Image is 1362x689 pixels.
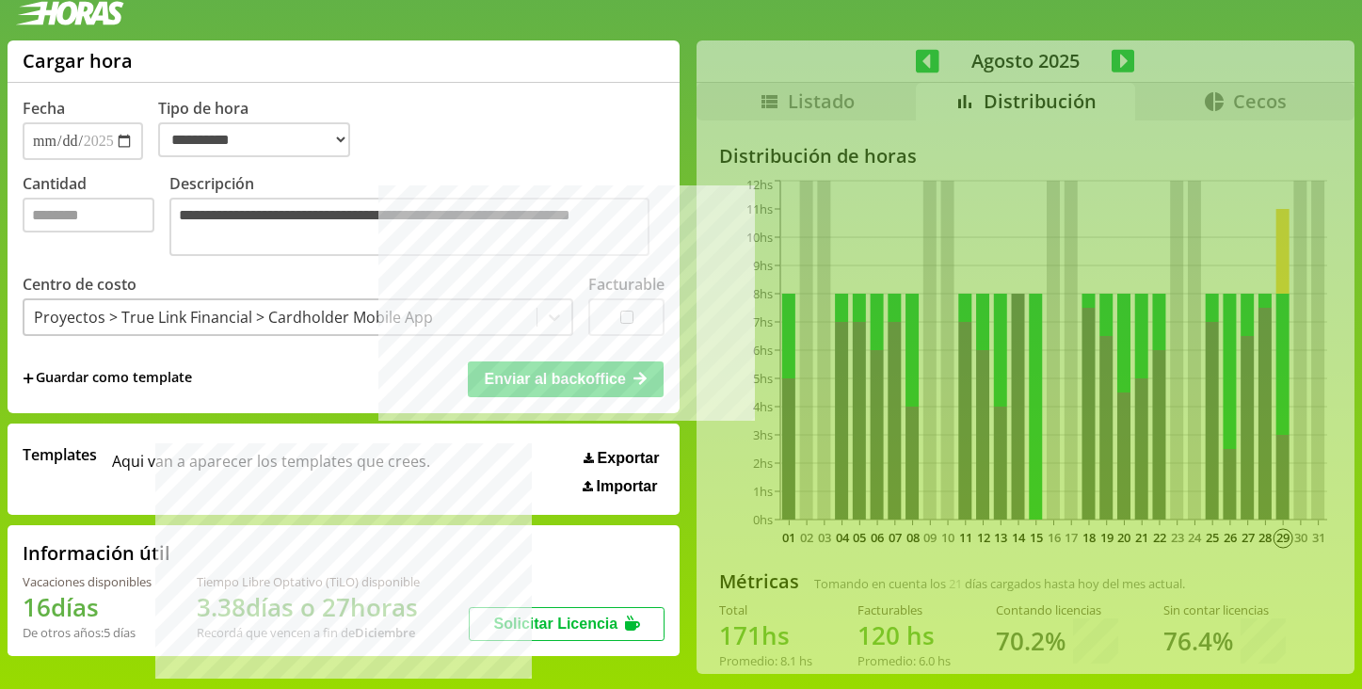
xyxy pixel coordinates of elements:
button: Enviar al backoffice [468,361,664,397]
label: Fecha [23,98,65,119]
button: Solicitar Licencia [469,607,665,641]
span: Enviar al backoffice [485,371,626,387]
span: Exportar [598,450,660,467]
span: Templates [23,444,97,465]
div: Tiempo Libre Optativo (TiLO) disponible [197,573,420,590]
label: Tipo de hora [158,98,365,160]
label: Descripción [169,173,665,261]
span: +Guardar como template [23,368,192,389]
h1: Cargar hora [23,48,133,73]
div: Proyectos > True Link Financial > Cardholder Mobile App [34,307,433,328]
h1: 16 días [23,590,152,624]
h2: Información útil [23,540,170,566]
img: logotipo [15,1,124,25]
textarea: Descripción [169,198,649,256]
label: Facturable [588,274,665,295]
span: Importar [596,478,657,495]
input: Cantidad [23,198,154,232]
div: Recordá que vencen a fin de [197,624,420,641]
span: Aqui van a aparecer los templates que crees. [112,444,430,495]
span: + [23,368,34,389]
h1: 3.38 días o 27 horas [197,590,420,624]
div: De otros años: 5 días [23,624,152,641]
select: Tipo de hora [158,122,350,157]
b: Diciembre [355,624,415,641]
button: Exportar [578,449,665,468]
span: Solicitar Licencia [494,616,618,632]
label: Cantidad [23,173,169,261]
label: Centro de costo [23,274,136,295]
div: Vacaciones disponibles [23,573,152,590]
